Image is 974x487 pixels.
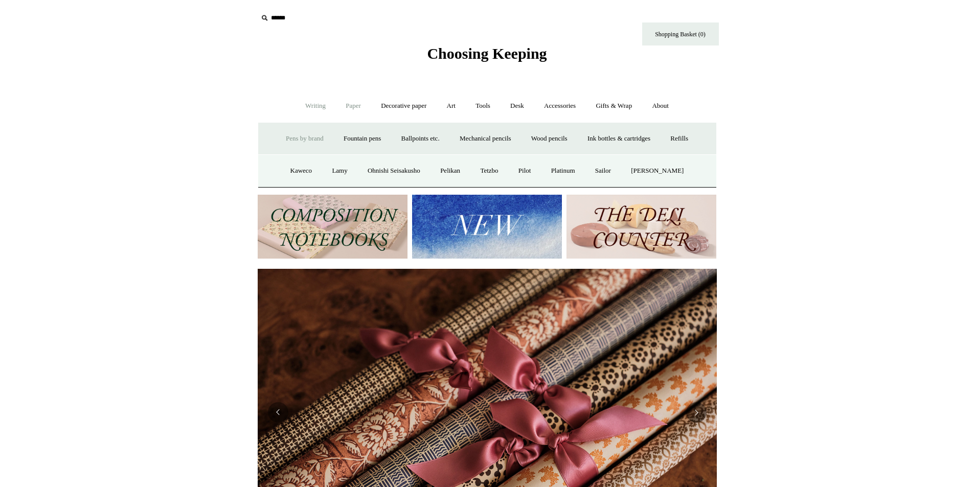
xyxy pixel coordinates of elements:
a: Choosing Keeping [427,53,547,60]
a: Lamy [323,157,356,184]
a: Refills [661,125,697,152]
img: 202302 Composition ledgers.jpg__PID:69722ee6-fa44-49dd-a067-31375e5d54ec [258,195,407,259]
button: Previous [268,402,288,423]
a: Pelikan [431,157,469,184]
a: [PERSON_NAME] [622,157,693,184]
a: Platinum [542,157,584,184]
a: Pilot [509,157,540,184]
a: Desk [501,92,533,120]
img: New.jpg__PID:f73bdf93-380a-4a35-bcfe-7823039498e1 [412,195,562,259]
a: About [643,92,678,120]
a: Tools [466,92,500,120]
a: Shopping Basket (0) [642,22,719,45]
a: Sailor [586,157,620,184]
a: Tetzbo [471,157,507,184]
a: Decorative paper [372,92,436,120]
a: Paper [336,92,370,120]
a: Art [438,92,465,120]
a: Wood pencils [522,125,577,152]
a: Mechanical pencils [450,125,520,152]
a: Gifts & Wrap [586,92,641,120]
img: The Deli Counter [567,195,716,259]
a: Writing [296,92,335,120]
a: Kaweco [281,157,322,184]
button: Next [686,402,707,423]
a: Accessories [535,92,585,120]
a: Ink bottles & cartridges [578,125,660,152]
a: Pens by brand [277,125,333,152]
span: Choosing Keeping [427,45,547,62]
a: Ballpoints etc. [392,125,449,152]
a: Ohnishi Seisakusho [358,157,429,184]
a: Fountain pens [334,125,390,152]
